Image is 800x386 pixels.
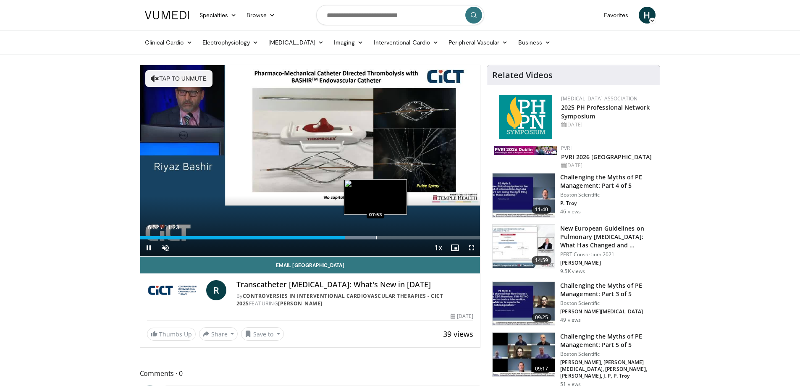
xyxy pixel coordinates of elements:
[197,34,263,51] a: Electrophysiology
[560,359,655,379] p: [PERSON_NAME], [PERSON_NAME][MEDICAL_DATA], [PERSON_NAME], [PERSON_NAME], J. P, P. Troy
[561,144,572,152] a: PVRI
[148,224,159,231] span: 6:52
[561,153,652,161] a: PVRI 2026 [GEOGRAPHIC_DATA]
[532,256,552,265] span: 14:59
[494,146,557,155] img: 33783847-ac93-4ca7-89f8-ccbd48ec16ca.webp.150x105_q85_autocrop_double_scale_upscale_version-0.2.jpg
[236,292,443,307] a: Controversies in Interventional Cardiovascular Therapies - CICT 2025
[140,65,480,257] video-js: Video Player
[560,300,655,307] p: Boston Scientific
[560,173,655,190] h3: Challenging the Myths of PE Management: Part 4 of 5
[492,281,655,326] a: 09:25 Challenging the Myths of PE Management: Part 3 of 5 Boston Scientific [PERSON_NAME][MEDICAL...
[369,34,444,51] a: Interventional Cardio
[492,70,553,80] h4: Related Videos
[492,173,655,218] a: 11:40 Challenging the Myths of PE Management: Part 4 of 5 Boston Scientific P. Troy 46 views
[493,173,555,217] img: d5b042fb-44bd-4213-87e0-b0808e5010e8.150x105_q85_crop-smart_upscale.jpg
[236,292,473,307] div: By FEATURING
[560,281,655,298] h3: Challenging the Myths of PE Management: Part 3 of 5
[463,239,480,256] button: Fullscreen
[241,327,284,341] button: Save to
[140,257,480,273] a: Email [GEOGRAPHIC_DATA]
[147,328,196,341] a: Thumbs Up
[194,7,242,24] a: Specialties
[241,7,280,24] a: Browse
[561,95,637,102] a: [MEDICAL_DATA] Association
[145,11,189,19] img: VuMedi Logo
[161,224,163,231] span: /
[560,208,581,215] p: 46 views
[561,162,653,169] div: [DATE]
[560,268,585,275] p: 9.5K views
[236,280,473,289] h4: Transcatheter [MEDICAL_DATA]: What's New in [DATE]
[451,312,473,320] div: [DATE]
[560,200,655,207] p: P. Troy
[157,239,174,256] button: Unmute
[561,121,653,129] div: [DATE]
[532,365,552,373] span: 09:17
[278,300,323,307] a: [PERSON_NAME]
[532,205,552,214] span: 11:40
[430,239,446,256] button: Playback Rate
[493,225,555,268] img: 0c0338ca-5dd8-4346-a5ad-18bcc17889a0.150x105_q85_crop-smart_upscale.jpg
[443,34,513,51] a: Peripheral Vascular
[493,282,555,326] img: 82703e6a-145d-463d-93aa-0811cc9f6235.150x105_q85_crop-smart_upscale.jpg
[560,317,581,323] p: 49 views
[147,280,203,300] img: Controversies in Interventional Cardiovascular Therapies - CICT 2025
[446,239,463,256] button: Enable picture-in-picture mode
[164,224,179,231] span: 11:23
[140,34,197,51] a: Clinical Cardio
[145,70,212,87] button: Tap to unmute
[140,239,157,256] button: Pause
[599,7,634,24] a: Favorites
[560,260,655,266] p: [PERSON_NAME]
[532,313,552,322] span: 09:25
[639,7,656,24] a: H
[499,95,552,139] img: c6978fc0-1052-4d4b-8a9d-7956bb1c539c.png.150x105_q85_autocrop_double_scale_upscale_version-0.2.png
[199,327,238,341] button: Share
[560,192,655,198] p: Boston Scientific
[140,368,481,379] span: Comments 0
[560,308,655,315] p: [PERSON_NAME][MEDICAL_DATA]
[513,34,556,51] a: Business
[560,251,655,258] p: PERT Consortium 2021
[560,351,655,357] p: Boston Scientific
[443,329,473,339] span: 39 views
[329,34,369,51] a: Imaging
[140,236,480,239] div: Progress Bar
[316,5,484,25] input: Search topics, interventions
[263,34,329,51] a: [MEDICAL_DATA]
[206,280,226,300] a: R
[492,224,655,275] a: 14:59 New European Guidelines on Pulmonary [MEDICAL_DATA]: What Has Changed and … PERT Consortium...
[560,224,655,249] h3: New European Guidelines on Pulmonary [MEDICAL_DATA]: What Has Changed and …
[560,332,655,349] h3: Challenging the Myths of PE Management: Part 5 of 5
[493,333,555,376] img: d3a40690-55f2-4697-9997-82bd166d25a9.150x105_q85_crop-smart_upscale.jpg
[561,103,650,120] a: 2025 PH Professional Network Symposium
[344,179,407,215] img: image.jpeg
